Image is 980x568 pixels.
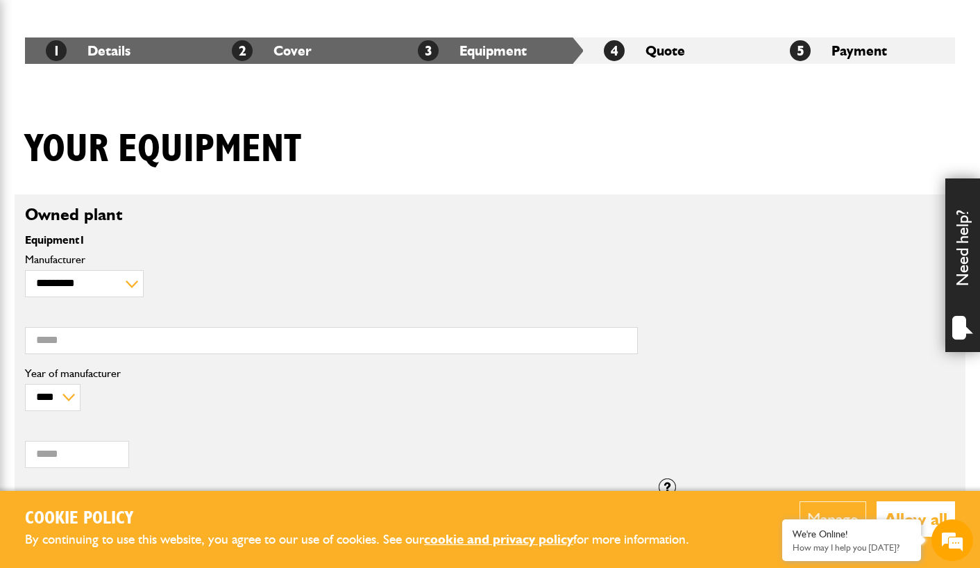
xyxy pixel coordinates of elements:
[418,40,439,61] span: 3
[46,42,130,59] a: 1Details
[25,205,955,225] h2: Owned plant
[232,40,253,61] span: 2
[232,42,312,59] a: 2Cover
[397,37,583,64] li: Equipment
[25,126,301,173] h1: Your equipment
[793,528,911,540] div: We're Online!
[604,40,625,61] span: 4
[793,542,911,553] p: How may I help you today?
[424,531,573,547] a: cookie and privacy policy
[25,508,712,530] h2: Cookie Policy
[877,501,955,537] button: Allow all
[945,178,980,352] div: Need help?
[46,40,67,61] span: 1
[25,529,712,551] p: By continuing to use this website, you agree to our use of cookies. See our for more information.
[25,368,638,379] label: Year of manufacturer
[769,37,955,64] li: Payment
[790,40,811,61] span: 5
[800,501,866,537] button: Manage
[79,233,85,247] span: 1
[25,254,638,265] label: Manufacturer
[583,37,769,64] li: Quote
[25,235,638,246] p: Equipment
